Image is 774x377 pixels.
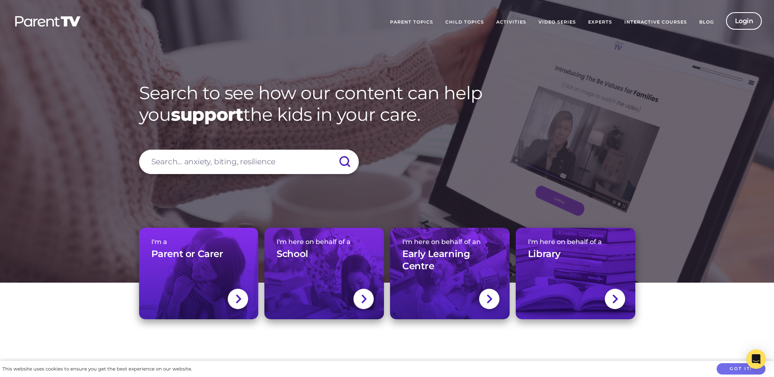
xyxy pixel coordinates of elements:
a: Parent Topics [384,12,439,33]
a: Experts [582,12,618,33]
img: parenttv-logo-white.4c85aaf.svg [14,15,81,27]
span: I'm here on behalf of an [402,238,497,246]
a: Blog [693,12,720,33]
h3: Library [528,248,560,260]
img: svg+xml;base64,PHN2ZyBlbmFibGUtYmFja2dyb3VuZD0ibmV3IDAgMCAxNC44IDI1LjciIHZpZXdCb3g9IjAgMCAxNC44ID... [361,294,367,304]
a: Child Topics [439,12,490,33]
a: I'm here on behalf of aLibrary [516,228,635,319]
img: svg+xml;base64,PHN2ZyBlbmFibGUtYmFja2dyb3VuZD0ibmV3IDAgMCAxNC44IDI1LjciIHZpZXdCb3g9IjAgMCAxNC44ID... [612,294,618,304]
button: Got it! [717,363,765,375]
a: Login [726,12,762,30]
div: This website uses cookies to ensure you get the best experience on our website. [2,365,192,373]
span: I'm here on behalf of a [528,238,623,246]
span: I'm here on behalf of a [277,238,372,246]
a: Video Series [532,12,582,33]
span: I'm a [151,238,246,246]
h3: School [277,248,308,260]
a: I'm aParent or Carer [139,228,259,319]
strong: support [171,103,243,125]
input: Search... anxiety, biting, resilience [139,150,359,174]
h3: Early Learning Centre [402,248,497,272]
a: I'm here on behalf of anEarly Learning Centre [390,228,510,319]
h3: Parent or Carer [151,248,223,260]
a: Interactive Courses [618,12,693,33]
img: svg+xml;base64,PHN2ZyBlbmFibGUtYmFja2dyb3VuZD0ibmV3IDAgMCAxNC44IDI1LjciIHZpZXdCb3g9IjAgMCAxNC44ID... [486,294,492,304]
a: I'm here on behalf of aSchool [264,228,384,319]
div: Open Intercom Messenger [746,349,766,369]
img: svg+xml;base64,PHN2ZyBlbmFibGUtYmFja2dyb3VuZD0ibmV3IDAgMCAxNC44IDI1LjciIHZpZXdCb3g9IjAgMCAxNC44ID... [235,294,241,304]
h1: Search to see how our content can help you the kids in your care. [139,82,635,125]
a: Activities [490,12,532,33]
input: Submit [330,150,359,174]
